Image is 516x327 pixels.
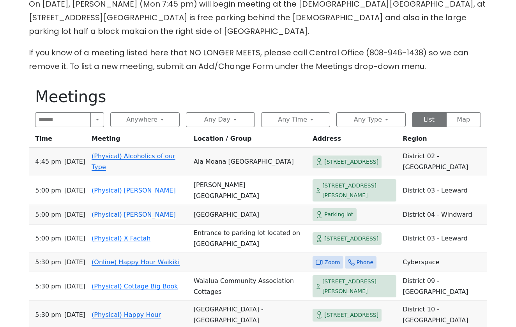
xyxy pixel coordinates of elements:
th: Meeting [88,133,191,148]
span: Parking lot [324,210,353,219]
button: List [412,112,447,127]
span: [DATE] [64,233,85,244]
a: (Physical) X Factah [92,235,150,242]
span: [DATE] [64,209,85,220]
td: District 03 - Leeward [399,176,487,205]
h1: Meetings [35,87,481,106]
span: [STREET_ADDRESS] [324,157,378,167]
th: Location / Group [191,133,310,148]
button: Anywhere [110,112,179,127]
span: [STREET_ADDRESS][PERSON_NAME] [322,277,393,296]
td: [PERSON_NAME][GEOGRAPHIC_DATA] [191,176,310,205]
p: If you know of a meeting listed here that NO LONGER MEETS, please call Central Office (808-946-14... [29,46,487,73]
span: [DATE] [64,309,85,320]
td: Ala Moana [GEOGRAPHIC_DATA] [191,148,310,176]
th: Address [309,133,399,148]
span: [DATE] [64,281,85,292]
span: 5:30 PM [35,309,61,320]
a: (Physical) [PERSON_NAME] [92,187,176,194]
button: Any Time [261,112,330,127]
span: [DATE] [64,185,85,196]
td: District 03 - Leeward [399,224,487,253]
td: [GEOGRAPHIC_DATA] [191,205,310,224]
td: Cyberspace [399,253,487,272]
span: 5:30 PM [35,257,61,268]
span: Zoom [324,258,340,267]
button: Any Type [336,112,405,127]
span: [DATE] [64,156,85,167]
span: 5:00 PM [35,185,61,196]
a: (Online) Happy Hour Waikiki [92,258,180,266]
td: District 02 - [GEOGRAPHIC_DATA] [399,148,487,176]
th: Time [29,133,88,148]
span: 5:00 PM [35,209,61,220]
a: (Physical) Cottage Big Book [92,283,178,290]
span: [STREET_ADDRESS][PERSON_NAME] [322,181,393,200]
span: 5:30 PM [35,281,61,292]
input: Search [35,112,91,127]
td: District 09 - [GEOGRAPHIC_DATA] [399,272,487,301]
button: Any Day [186,112,255,127]
span: [STREET_ADDRESS] [324,310,378,320]
a: (Physical) Alcoholics of our Type [92,152,175,171]
td: Entrance to parking lot located on [GEOGRAPHIC_DATA] [191,224,310,253]
button: Search [90,112,104,127]
span: Phone [357,258,373,267]
span: 4:45 PM [35,156,61,167]
a: (Physical) [PERSON_NAME] [92,211,176,218]
th: Region [399,133,487,148]
button: Map [446,112,481,127]
td: Waialua Community Association Cottages [191,272,310,301]
span: 5:00 PM [35,233,61,244]
span: [STREET_ADDRESS] [324,234,378,244]
span: [DATE] [64,257,85,268]
a: (Physical) Happy Hour [92,311,161,318]
td: District 04 - Windward [399,205,487,224]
